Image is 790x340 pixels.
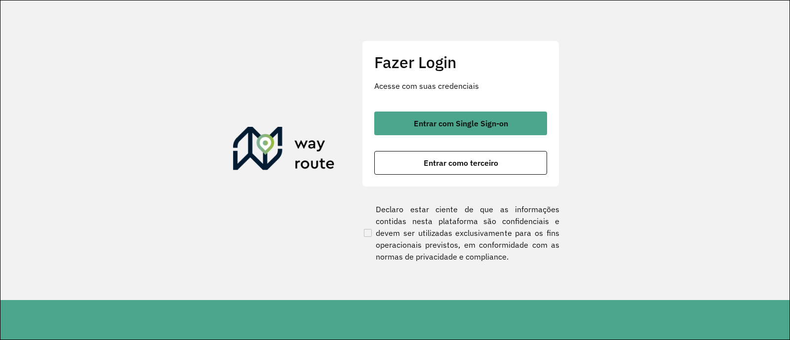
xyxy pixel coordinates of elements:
h2: Fazer Login [374,53,547,72]
button: button [374,151,547,175]
img: Roteirizador AmbevTech [233,127,335,174]
button: button [374,112,547,135]
span: Entrar como terceiro [424,159,498,167]
span: Entrar com Single Sign-on [414,119,508,127]
p: Acesse com suas credenciais [374,80,547,92]
label: Declaro estar ciente de que as informações contidas nesta plataforma são confidenciais e devem se... [362,203,559,263]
